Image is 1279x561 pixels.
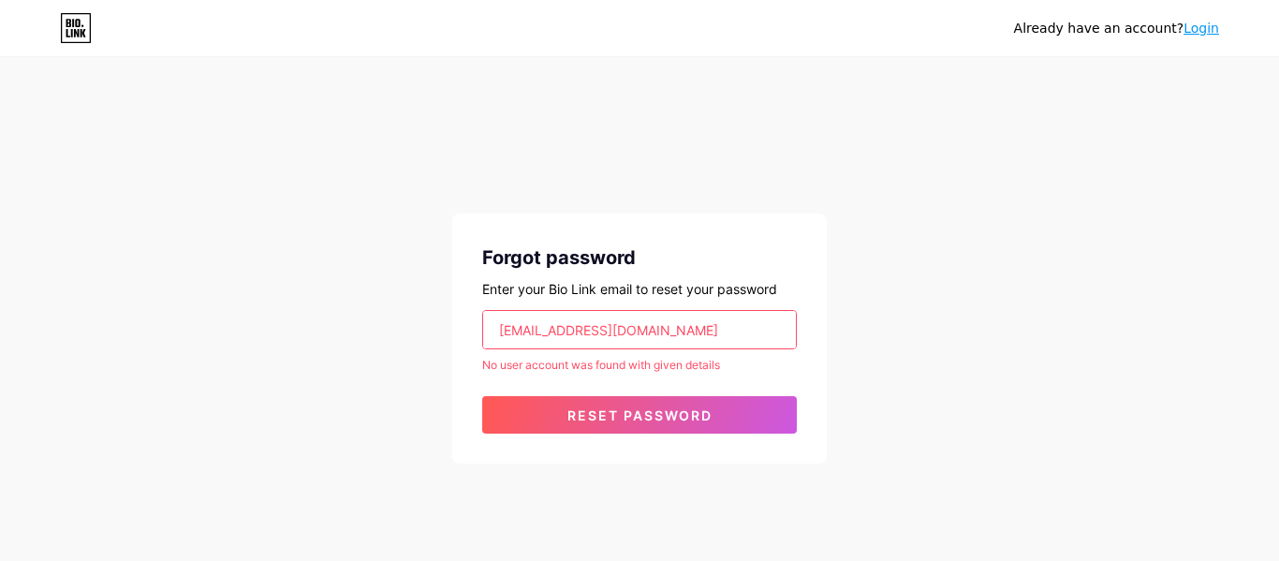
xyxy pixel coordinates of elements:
div: Forgot password [482,244,797,272]
a: Login [1183,21,1219,36]
input: Email [483,311,796,348]
button: Reset password [482,396,797,434]
div: Already have an account? [1014,19,1219,38]
div: No user account was found with given details [482,357,797,374]
div: Enter your Bio Link email to reset your password [482,279,797,299]
span: Reset password [567,407,713,423]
